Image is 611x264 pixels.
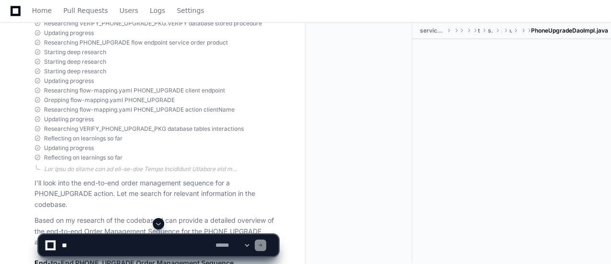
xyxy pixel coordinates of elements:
[44,165,278,173] div: Lor ipsu do sitame con ad eli-se-doe Tempo Incididunt Utlabore etd m "ALIQU_ENIMADM" veniam, quis...
[44,87,225,94] span: Researching flow-mapping.yaml PHONE_UPGRADE client endpoint
[44,29,94,37] span: Updating progress
[44,58,106,66] span: Starting deep research
[177,8,204,13] span: Settings
[120,8,138,13] span: Users
[531,27,608,34] span: PhoneUpgradeDaoImpl.java
[478,27,481,34] span: tracfone
[34,178,278,210] p: I'll look into the end-to-end order management sequence for a PHONE_UPGRADE action. Let me search...
[44,154,123,161] span: Reflecting on learnings so far
[68,52,116,60] a: Powered byPylon
[150,8,165,13] span: Logs
[509,27,512,34] span: upgrade
[44,68,106,75] span: Starting deep research
[44,77,94,85] span: Updating progress
[44,20,262,27] span: Researching VERIFY_PHONE_UPGRADE_PKG.VERIFY database stored procedure
[44,96,175,104] span: Grepping flow-mapping.yaml PHONE_UPGRADE
[44,48,106,56] span: Starting deep research
[488,27,494,34] span: serviceplan
[95,53,116,60] span: Pylon
[44,39,228,46] span: Researching PHONE_UPGRADE flow endpoint service order product
[34,215,278,248] p: Based on my research of the codebase, I can provide a detailed overview of the end-to-end Order M...
[44,144,94,152] span: Updating progress
[44,135,123,142] span: Reflecting on learnings so far
[420,27,444,34] span: serviceplan-phone-upgrade-tbv
[44,106,235,114] span: Researching flow-mapping.yaml PHONE_UPGRADE action clientName
[32,8,52,13] span: Home
[44,115,94,123] span: Updating progress
[63,8,108,13] span: Pull Requests
[44,125,244,133] span: Researching VERIFY_PHONE_UPGRADE_PKG database tables interactions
